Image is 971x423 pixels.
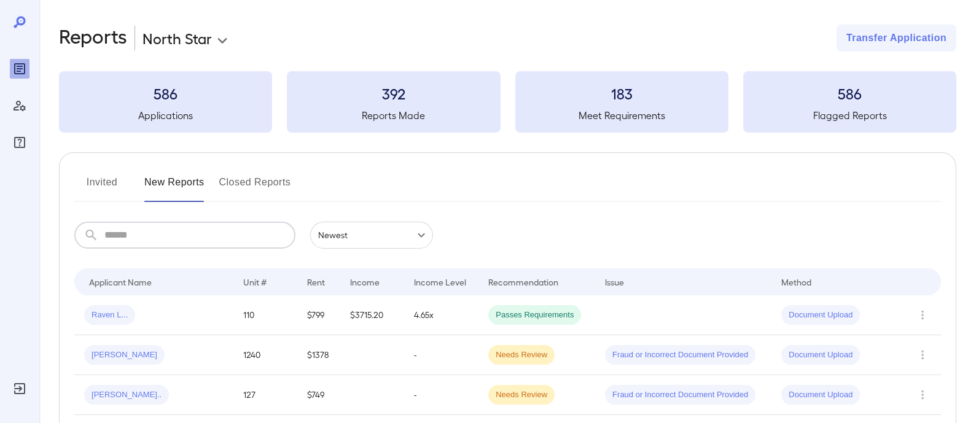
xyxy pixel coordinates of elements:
[404,295,478,335] td: 4.65x
[350,274,380,289] div: Income
[287,108,500,123] h5: Reports Made
[913,385,932,405] button: Row Actions
[310,222,433,249] div: Newest
[10,96,29,115] div: Manage Users
[10,379,29,398] div: Log Out
[287,83,500,103] h3: 392
[84,389,169,401] span: [PERSON_NAME]..
[404,335,478,375] td: -
[10,59,29,79] div: Reports
[913,345,932,365] button: Row Actions
[297,335,340,375] td: $1378
[488,389,555,401] span: Needs Review
[297,375,340,415] td: $749
[515,83,728,103] h3: 183
[59,71,956,133] summary: 586Applications392Reports Made183Meet Requirements586Flagged Reports
[605,349,755,361] span: Fraud or Incorrect Document Provided
[488,274,558,289] div: Recommendation
[84,349,165,361] span: [PERSON_NAME]
[219,173,291,202] button: Closed Reports
[836,25,956,52] button: Transfer Application
[404,375,478,415] td: -
[233,335,297,375] td: 1240
[781,349,860,361] span: Document Upload
[605,274,625,289] div: Issue
[59,108,272,123] h5: Applications
[743,83,956,103] h3: 586
[414,274,466,289] div: Income Level
[84,309,135,321] span: Raven L...
[307,274,327,289] div: Rent
[781,389,860,401] span: Document Upload
[605,389,755,401] span: Fraud or Incorrect Document Provided
[781,274,811,289] div: Method
[243,274,267,289] div: Unit #
[340,295,404,335] td: $3715.20
[59,25,127,52] h2: Reports
[59,83,272,103] h3: 586
[74,173,130,202] button: Invited
[913,305,932,325] button: Row Actions
[144,173,205,202] button: New Reports
[515,108,728,123] h5: Meet Requirements
[297,295,340,335] td: $799
[233,295,297,335] td: 110
[10,133,29,152] div: FAQ
[781,309,860,321] span: Document Upload
[743,108,956,123] h5: Flagged Reports
[488,349,555,361] span: Needs Review
[142,28,212,48] p: North Star
[89,274,152,289] div: Applicant Name
[488,309,581,321] span: Passes Requirements
[233,375,297,415] td: 127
